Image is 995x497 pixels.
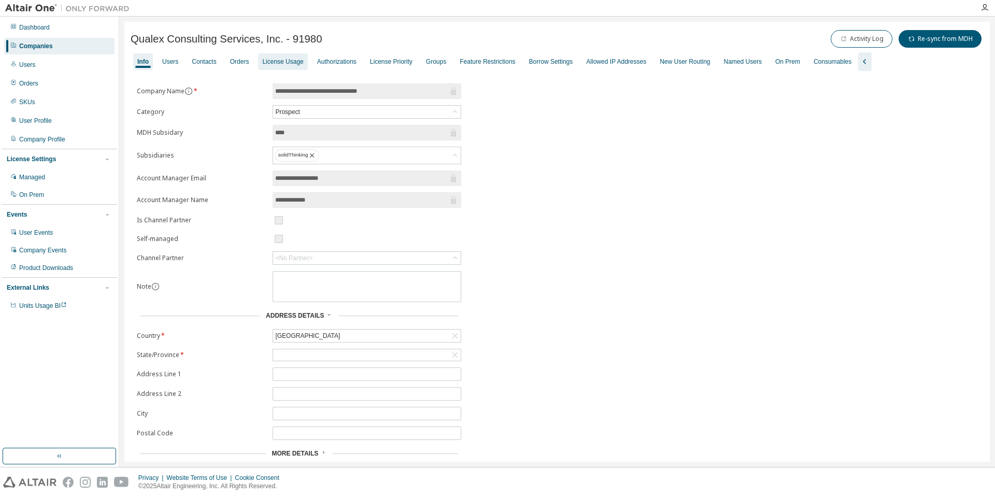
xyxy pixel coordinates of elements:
[660,58,710,66] div: New User Routing
[184,87,193,95] button: information
[275,254,312,262] div: <No Partner>
[460,58,515,66] div: Feature Restrictions
[137,254,266,262] label: Channel Partner
[137,351,266,359] label: State/Province
[19,191,44,199] div: On Prem
[137,370,266,378] label: Address Line 1
[426,58,446,66] div: Groups
[63,477,74,488] img: facebook.svg
[19,264,73,272] div: Product Downloads
[151,282,160,291] button: information
[814,58,851,66] div: Consumables
[19,229,53,237] div: User Events
[19,23,50,32] div: Dashboard
[7,155,56,163] div: License Settings
[274,330,342,342] div: [GEOGRAPHIC_DATA]
[137,108,266,116] label: Category
[262,58,303,66] div: License Usage
[19,98,35,106] div: SKUs
[19,135,65,144] div: Company Profile
[274,106,301,118] div: Prospect
[97,477,108,488] img: linkedin.svg
[137,216,266,224] label: Is Channel Partner
[137,174,266,182] label: Account Manager Email
[273,252,461,264] div: <No Partner>
[19,246,66,254] div: Company Events
[317,58,357,66] div: Authorizations
[724,58,762,66] div: Named Users
[19,79,38,88] div: Orders
[7,283,49,292] div: External Links
[272,450,318,457] span: More Details
[137,196,266,204] label: Account Manager Name
[273,147,461,164] div: solidThinking
[899,30,982,48] button: Re-sync from MDH
[370,58,413,66] div: License Priority
[19,61,35,69] div: Users
[137,282,151,291] label: Note
[19,173,45,181] div: Managed
[137,409,266,418] label: City
[586,58,646,66] div: Allowed IP Addresses
[138,482,286,491] p: © 2025 Altair Engineering, Inc. All Rights Reserved.
[131,33,322,45] span: Qualex Consulting Services, Inc. - 91980
[266,312,324,319] span: Address Details
[137,390,266,398] label: Address Line 2
[137,429,266,437] label: Postal Code
[230,58,249,66] div: Orders
[235,474,285,482] div: Cookie Consent
[19,42,53,50] div: Companies
[19,302,67,309] span: Units Usage BI
[192,58,216,66] div: Contacts
[775,58,800,66] div: On Prem
[114,477,129,488] img: youtube.svg
[137,87,266,95] label: Company Name
[80,477,91,488] img: instagram.svg
[529,58,573,66] div: Borrow Settings
[273,106,461,118] div: Prospect
[162,58,178,66] div: Users
[831,30,892,48] button: Activity Log
[137,235,266,243] label: Self-managed
[137,58,149,66] div: Info
[3,477,56,488] img: altair_logo.svg
[137,151,266,160] label: Subsidiaries
[275,149,319,162] div: solidThinking
[5,3,135,13] img: Altair One
[273,330,461,342] div: [GEOGRAPHIC_DATA]
[137,332,266,340] label: Country
[138,474,166,482] div: Privacy
[19,117,52,125] div: User Profile
[166,474,235,482] div: Website Terms of Use
[7,210,27,219] div: Events
[137,129,266,137] label: MDH Subsidary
